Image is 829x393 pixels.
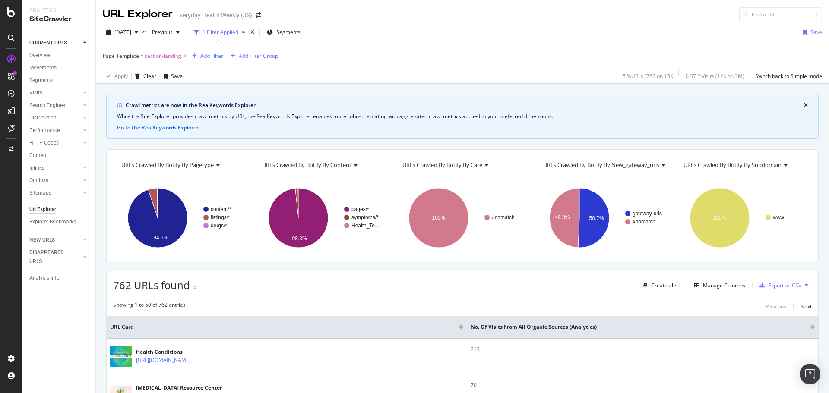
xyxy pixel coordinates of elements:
div: Content [29,151,48,160]
text: pages/* [351,206,369,212]
span: URLs Crawled By Botify By subdomain [683,161,782,169]
svg: A chart. [254,180,389,255]
div: Explorer Bookmarks [29,217,76,226]
div: Visits [29,88,42,97]
button: Add Filter [189,51,223,61]
a: NEW URLS [29,236,81,245]
div: 70 [471,381,815,389]
text: 50.7% [589,215,604,221]
a: [URL][DOMAIN_NAME] [136,356,191,365]
div: Movements [29,63,57,72]
text: drugs/* [211,223,227,229]
h4: URLs Crawled By Botify By care [401,158,523,172]
img: main image [110,346,132,367]
div: Overview [29,51,50,60]
div: 5 % URLs ( 762 on 15K ) [623,72,675,80]
div: Inlinks [29,163,44,173]
div: Everyday Health Weekly (JS) [176,11,252,19]
div: Distribution [29,113,57,123]
div: - [199,284,200,291]
a: Outlinks [29,176,81,185]
div: HTTP Codes [29,138,59,148]
text: content/* [211,206,231,212]
span: URLs Crawled By Botify By pagetype [121,161,214,169]
div: DISAPPEARED URLS [29,248,73,266]
h4: URLs Crawled By Botify By new_gateway_urls [541,158,672,172]
button: Apply [103,69,128,83]
button: Add Filter Group [227,51,278,61]
button: Manage Columns [691,280,745,290]
button: Export as CSV [756,278,801,292]
button: [DATE] [103,25,142,39]
div: NEW URLS [29,236,55,245]
span: URLs Crawled By Botify By care [402,161,482,169]
h4: URLs Crawled By Botify By pagetype [120,158,242,172]
div: Apply [114,72,128,80]
svg: A chart. [675,180,810,255]
span: vs [142,28,149,35]
div: CURRENT URLS [29,38,67,47]
div: Health Conditions [136,348,228,356]
button: Save [160,69,183,83]
span: URLs Crawled By Botify By content [262,161,351,169]
div: Url Explorer [29,205,56,214]
div: Save [810,28,822,36]
span: 762 URLs found [113,278,190,292]
div: Crawl metrics are now in the RealKeywords Explorer [126,101,804,109]
div: [MEDICAL_DATA] Resource Center [136,384,228,392]
div: Clear [143,72,156,80]
text: #nomatch [633,219,655,225]
a: Inlinks [29,163,81,173]
a: Movements [29,63,89,72]
svg: A chart. [113,180,248,255]
svg: A chart. [394,180,529,255]
div: 213 [471,346,815,353]
input: Find a URL [739,7,822,22]
div: Next [801,303,812,310]
span: Segments [276,28,301,36]
span: URLs Crawled By Botify By new_gateway_urls [543,161,659,169]
span: No. of Visits from All Organic Sources (Analytics) [471,323,797,331]
svg: A chart. [535,180,670,255]
span: = [140,52,143,60]
a: Search Engines [29,101,81,110]
div: Showing 1 to 50 of 762 entries [113,301,186,311]
text: Health_To… [351,223,380,229]
button: Previous [149,25,183,39]
div: Search Engines [29,101,65,110]
div: Export as CSV [768,282,801,289]
div: info banner [106,94,819,139]
div: arrow-right-arrow-left [256,12,261,18]
text: gateway-urls [633,211,662,217]
a: CURRENT URLS [29,38,81,47]
div: SiteCrawler [29,14,89,24]
button: Go to the RealKeywords Explorer [117,124,199,132]
button: close banner [802,100,810,111]
a: DISAPPEARED URLS [29,248,81,266]
a: Visits [29,88,81,97]
div: Open Intercom Messenger [800,364,820,384]
button: Switch back to Simple mode [752,69,822,83]
div: Add Filter Group [239,52,278,60]
text: 94.9% [153,235,168,241]
button: Create alert [639,278,680,292]
a: Sitemaps [29,189,81,198]
a: Content [29,151,89,160]
span: Previous [149,28,173,36]
text: 100% [432,215,446,221]
span: Page Template [103,52,139,60]
a: Explorer Bookmarks [29,217,89,226]
span: URL Card [110,323,457,331]
div: While the Site Explorer provides crawl metrics by URL, the RealKeywords Explorer enables more rob... [117,113,808,120]
a: Analysis Info [29,274,89,283]
div: Previous [766,303,786,310]
text: symptoms/* [351,214,379,220]
a: Performance [29,126,81,135]
button: Next [801,301,812,311]
button: 1 Filter Applied [190,25,249,39]
div: Add Filter [200,52,223,60]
